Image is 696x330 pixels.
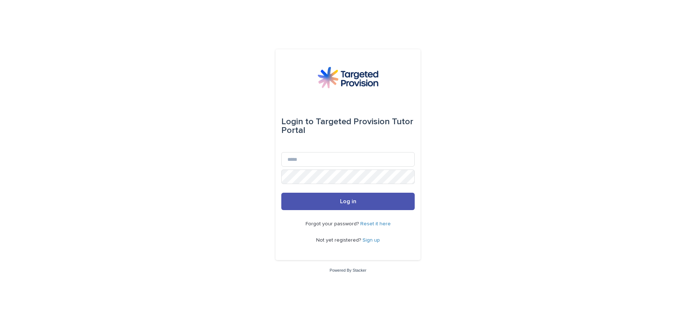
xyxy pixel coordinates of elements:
span: Not yet registered? [316,238,362,243]
span: Login to [281,117,314,126]
a: Sign up [362,238,380,243]
div: Targeted Provision Tutor Portal [281,112,415,141]
span: Forgot your password? [306,221,360,226]
a: Powered By Stacker [330,268,366,272]
img: M5nRWzHhSzIhMunXDL62 [318,67,378,88]
button: Log in [281,193,415,210]
a: Reset it here [360,221,391,226]
span: Log in [340,199,356,204]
